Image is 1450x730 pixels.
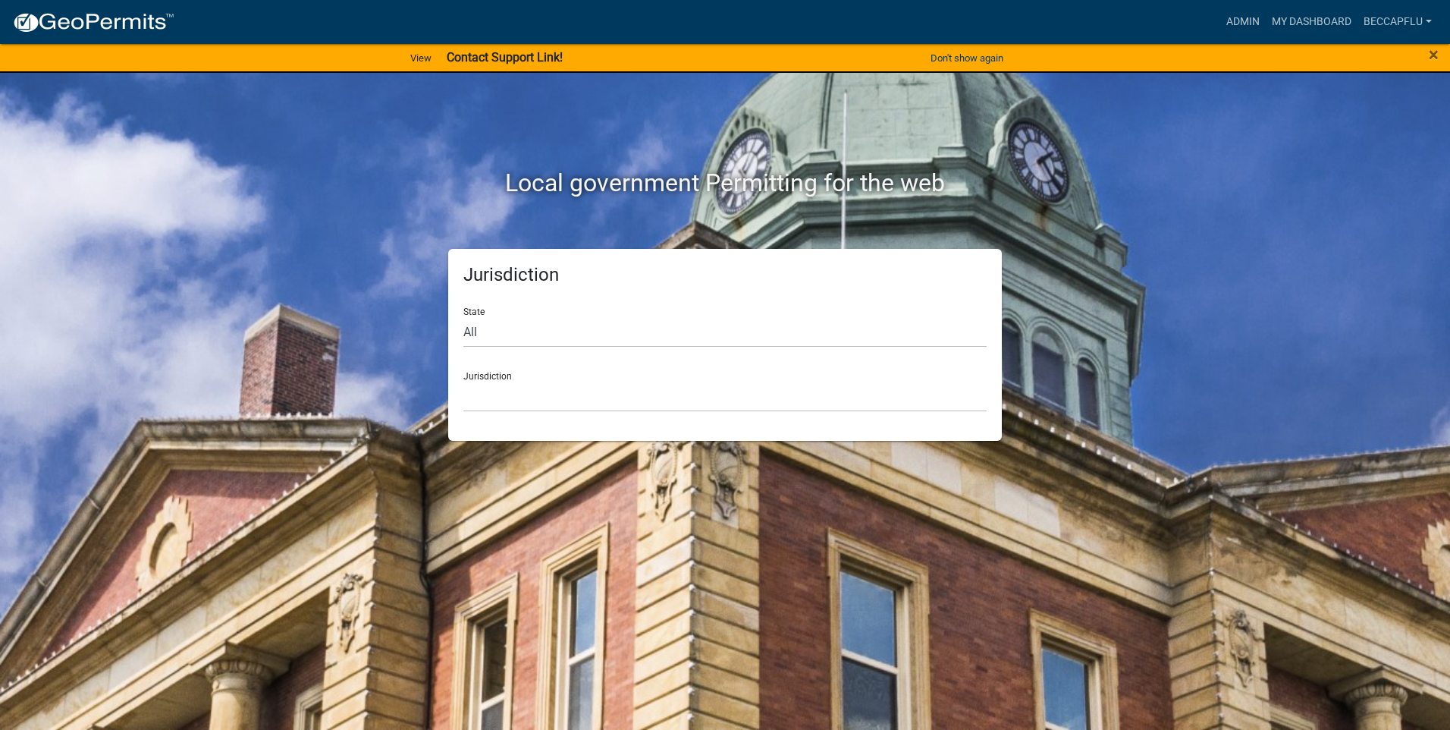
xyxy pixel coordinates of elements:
a: Admin [1220,8,1266,36]
a: BeccaPflu [1357,8,1438,36]
button: Close [1429,46,1439,64]
a: View [404,46,438,71]
h5: Jurisdiction [463,264,987,286]
strong: Contact Support Link! [447,50,563,65]
h2: Local government Permitting for the web [304,168,1146,197]
a: My Dashboard [1266,8,1357,36]
span: × [1429,44,1439,65]
button: Don't show again [924,46,1009,71]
